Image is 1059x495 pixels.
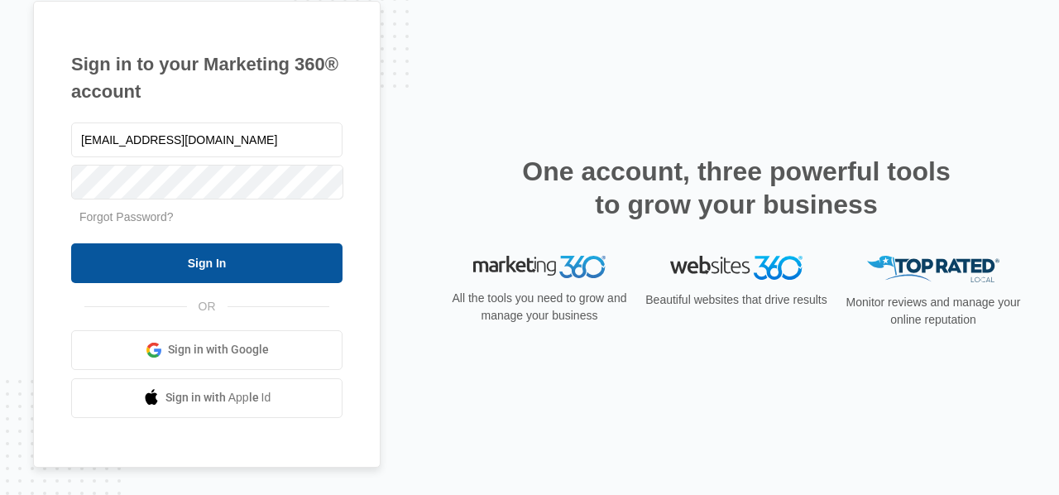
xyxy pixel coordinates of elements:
p: Monitor reviews and manage your online reputation [841,294,1026,329]
p: All the tools you need to grow and manage your business [447,290,632,324]
a: Forgot Password? [79,210,174,223]
p: Beautiful websites that drive results [644,291,829,309]
span: Sign in with Apple Id [165,389,271,406]
h2: One account, three powerful tools to grow your business [517,155,956,221]
a: Sign in with Apple Id [71,378,343,418]
a: Sign in with Google [71,330,343,370]
span: OR [187,298,228,315]
img: Top Rated Local [867,256,999,283]
input: Email [71,123,343,157]
span: Sign in with Google [168,341,269,358]
input: Sign In [71,243,343,283]
img: Websites 360 [670,256,803,280]
h1: Sign in to your Marketing 360® account [71,50,343,105]
img: Marketing 360 [473,256,606,279]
